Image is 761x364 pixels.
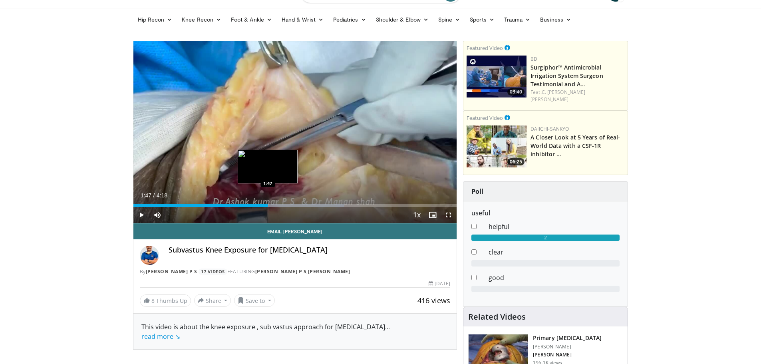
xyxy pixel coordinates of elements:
[151,297,155,304] span: 8
[483,222,626,231] dd: helpful
[238,150,298,183] img: image.jpeg
[468,312,526,322] h4: Related Videos
[409,207,425,223] button: Playback Rate
[255,268,307,275] a: [PERSON_NAME] P S
[471,187,483,196] strong: Poll
[141,322,390,341] span: ...
[141,322,449,341] div: This video is about the knee exposure , sub vastus approach for [MEDICAL_DATA]
[531,89,624,103] div: Feat.
[531,89,585,103] a: C. [PERSON_NAME] [PERSON_NAME]
[234,294,275,307] button: Save to
[441,207,457,223] button: Fullscreen
[141,332,180,341] a: read more ↘
[226,12,277,28] a: Foot & Ankle
[133,41,457,223] video-js: Video Player
[133,204,457,207] div: Progress Bar
[467,125,527,167] a: 06:25
[308,268,350,275] a: [PERSON_NAME]
[199,269,228,275] a: 17 Videos
[467,56,527,97] a: 03:40
[133,207,149,223] button: Play
[531,56,537,62] a: BD
[140,294,191,307] a: 8 Thumbs Up
[425,207,441,223] button: Enable picture-in-picture mode
[533,334,602,342] h3: Primary [MEDICAL_DATA]
[146,268,197,275] a: [PERSON_NAME] P S
[141,192,151,199] span: 1:47
[531,133,620,158] a: A Closer Look at 5 Years of Real-World Data with a CSF-1R inhibitor …
[328,12,371,28] a: Pediatrics
[499,12,536,28] a: Trauma
[533,344,602,350] p: [PERSON_NAME]
[533,352,602,358] p: [PERSON_NAME]
[507,88,525,95] span: 03:40
[153,192,155,199] span: /
[483,247,626,257] dd: clear
[169,246,451,255] h4: Subvastus Knee Exposure for [MEDICAL_DATA]
[467,56,527,97] img: 70422da6-974a-44ac-bf9d-78c82a89d891.150x105_q85_crop-smart_upscale.jpg
[371,12,433,28] a: Shoulder & Elbow
[177,12,226,28] a: Knee Recon
[471,235,620,241] div: 2
[277,12,328,28] a: Hand & Wrist
[531,64,603,88] a: Surgiphor™ Antimicrobial Irrigation System Surgeon Testimonial and A…
[465,12,499,28] a: Sports
[140,268,451,275] div: By FEATURING ,
[467,114,503,121] small: Featured Video
[133,12,177,28] a: Hip Recon
[140,246,159,265] img: Avatar
[417,296,450,305] span: 416 views
[194,294,231,307] button: Share
[133,223,457,239] a: Email [PERSON_NAME]
[531,125,569,132] a: Daiichi-Sankyo
[535,12,576,28] a: Business
[467,125,527,167] img: 93c22cae-14d1-47f0-9e4a-a244e824b022.png.150x105_q85_crop-smart_upscale.jpg
[157,192,167,199] span: 4:18
[467,44,503,52] small: Featured Video
[149,207,165,223] button: Mute
[471,209,620,217] h6: useful
[433,12,465,28] a: Spine
[483,273,626,282] dd: good
[429,280,450,287] div: [DATE]
[507,158,525,165] span: 06:25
